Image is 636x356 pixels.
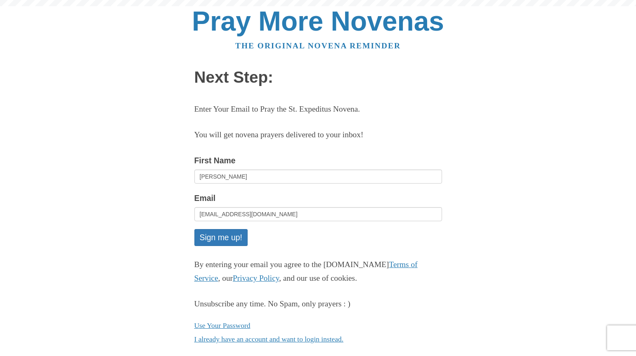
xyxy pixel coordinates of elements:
[194,170,442,184] input: Optional
[194,297,442,311] div: Unsubscribe any time. No Spam, only prayers : )
[194,191,216,205] label: Email
[194,260,418,282] a: Terms of Service
[235,41,401,50] a: The original novena reminder
[194,103,442,116] p: Enter Your Email to Pray the St. Expeditus Novena.
[233,274,279,282] a: Privacy Policy
[194,321,251,330] a: Use Your Password
[192,6,444,36] a: Pray More Novenas
[194,258,442,285] p: By entering your email you agree to the [DOMAIN_NAME] , our , and our use of cookies.
[194,154,236,167] label: First Name
[194,128,442,142] p: You will get novena prayers delivered to your inbox!
[194,69,442,86] h1: Next Step:
[194,229,248,246] button: Sign me up!
[194,335,344,343] a: I already have an account and want to login instead.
